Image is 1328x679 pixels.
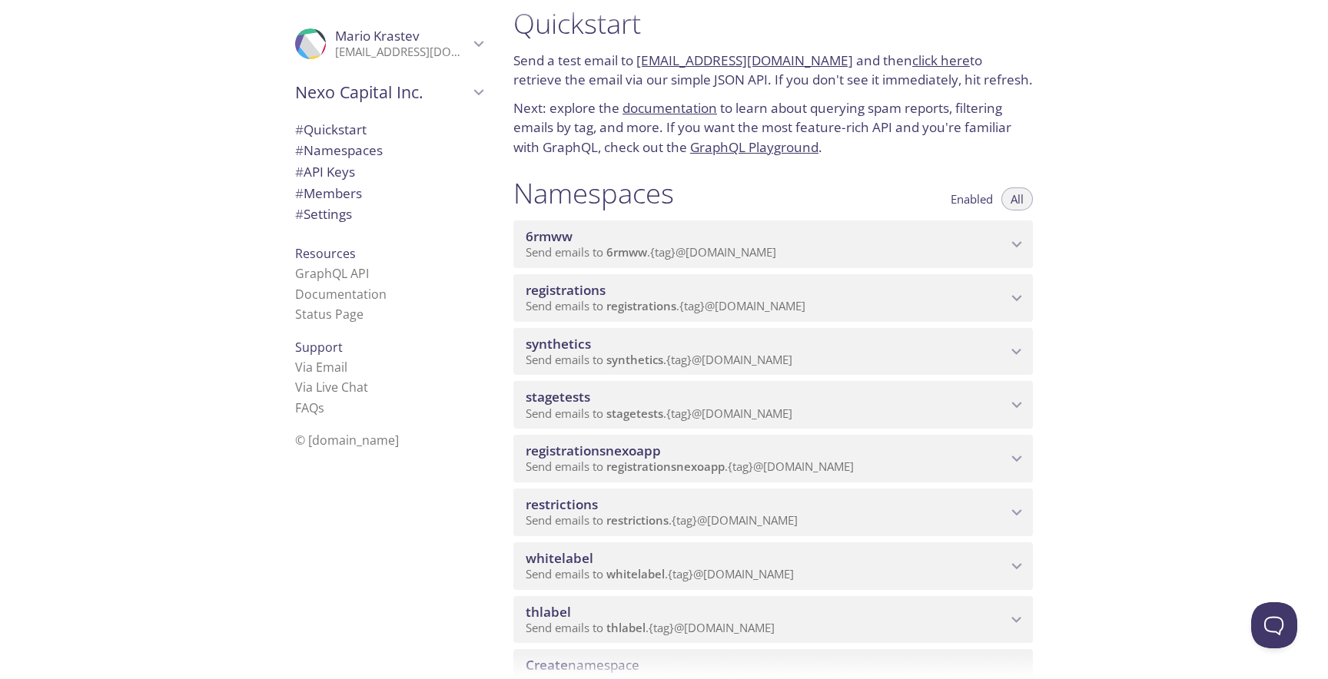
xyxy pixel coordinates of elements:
[526,566,794,581] span: Send emails to . {tag} @[DOMAIN_NAME]
[526,459,854,474] span: Send emails to . {tag} @[DOMAIN_NAME]
[526,620,775,635] span: Send emails to . {tag} @[DOMAIN_NAME]
[295,245,356,262] span: Resources
[513,6,1033,41] h1: Quickstart
[513,328,1033,376] div: synthetics namespace
[295,184,304,202] span: #
[526,227,573,245] span: 6rmww
[295,339,343,356] span: Support
[513,542,1033,590] div: whitelabel namespace
[526,281,606,299] span: registrations
[513,489,1033,536] div: restrictions namespace
[513,220,1033,268] div: 6rmww namespace
[295,359,347,376] a: Via Email
[526,388,590,406] span: stagetests
[526,352,792,367] span: Send emails to . {tag} @[DOMAIN_NAME]
[526,512,798,528] span: Send emails to . {tag} @[DOMAIN_NAME]
[295,163,355,181] span: API Keys
[513,51,1033,90] p: Send a test email to and then to retrieve the email via our simple JSON API. If you don't see it ...
[295,399,324,416] a: FAQ
[295,432,399,449] span: © [DOMAIN_NAME]
[513,381,1033,429] div: stagetests namespace
[513,435,1033,482] div: registrationsnexoapp namespace
[912,51,970,69] a: click here
[318,399,324,416] span: s
[606,566,665,581] span: whitelabel
[295,121,304,138] span: #
[513,596,1033,644] div: thlabel namespace
[606,406,663,421] span: stagetests
[283,204,495,225] div: Team Settings
[283,18,495,69] div: Mario Krastev
[295,141,304,159] span: #
[283,161,495,183] div: API Keys
[295,265,369,282] a: GraphQL API
[941,187,1002,210] button: Enabled
[526,244,776,260] span: Send emails to . {tag} @[DOMAIN_NAME]
[606,298,676,313] span: registrations
[295,184,362,202] span: Members
[526,549,593,567] span: whitelabel
[295,379,368,396] a: Via Live Chat
[526,335,591,353] span: synthetics
[513,98,1033,157] p: Next: explore the to learn about querying spam reports, filtering emails by tag, and more. If you...
[283,140,495,161] div: Namespaces
[1001,187,1033,210] button: All
[606,352,663,367] span: synthetics
[295,286,387,303] a: Documentation
[1251,602,1297,648] iframe: Help Scout Beacon - Open
[295,205,304,223] span: #
[526,298,805,313] span: Send emails to . {tag} @[DOMAIN_NAME]
[335,27,420,45] span: Mario Krastev
[513,274,1033,322] div: registrations namespace
[295,81,469,103] span: Nexo Capital Inc.
[283,183,495,204] div: Members
[283,72,495,112] div: Nexo Capital Inc.
[622,99,717,117] a: documentation
[636,51,853,69] a: [EMAIL_ADDRESS][DOMAIN_NAME]
[335,45,469,60] p: [EMAIL_ADDRESS][DOMAIN_NAME]
[295,163,304,181] span: #
[606,244,647,260] span: 6rmww
[606,512,669,528] span: restrictions
[690,138,818,156] a: GraphQL Playground
[526,406,792,421] span: Send emails to . {tag} @[DOMAIN_NAME]
[295,205,352,223] span: Settings
[283,119,495,141] div: Quickstart
[526,603,571,621] span: thlabel
[606,459,725,474] span: registrationsnexoapp
[606,620,646,635] span: thlabel
[295,141,383,159] span: Namespaces
[295,306,364,323] a: Status Page
[513,176,674,210] h1: Namespaces
[526,495,598,513] span: restrictions
[526,442,661,459] span: registrationsnexoapp
[295,121,367,138] span: Quickstart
